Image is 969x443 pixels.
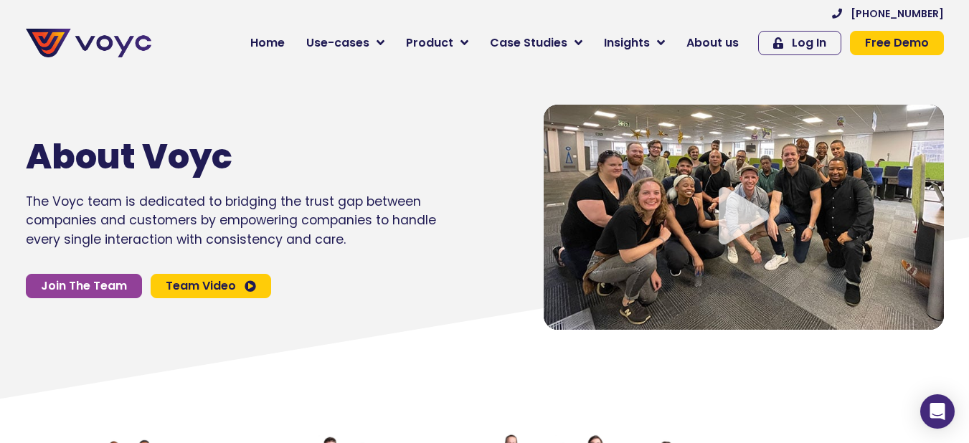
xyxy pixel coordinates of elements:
[250,34,285,52] span: Home
[792,37,826,49] span: Log In
[851,9,944,19] span: [PHONE_NUMBER]
[604,34,650,52] span: Insights
[151,274,271,298] a: Team Video
[832,9,944,19] a: [PHONE_NUMBER]
[26,192,436,249] p: The Voyc team is dedicated to bridging the trust gap between companies and customers by empowerin...
[296,29,395,57] a: Use-cases
[850,31,944,55] a: Free Demo
[26,274,142,298] a: Join The Team
[865,37,929,49] span: Free Demo
[395,29,479,57] a: Product
[479,29,593,57] a: Case Studies
[686,34,739,52] span: About us
[26,136,393,178] h1: About Voyc
[166,280,236,292] span: Team Video
[758,31,841,55] a: Log In
[406,34,453,52] span: Product
[490,34,567,52] span: Case Studies
[41,280,127,292] span: Join The Team
[306,34,369,52] span: Use-cases
[920,394,955,429] div: Open Intercom Messenger
[26,29,151,57] img: voyc-full-logo
[240,29,296,57] a: Home
[593,29,676,57] a: Insights
[676,29,750,57] a: About us
[715,187,772,247] div: Video play button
